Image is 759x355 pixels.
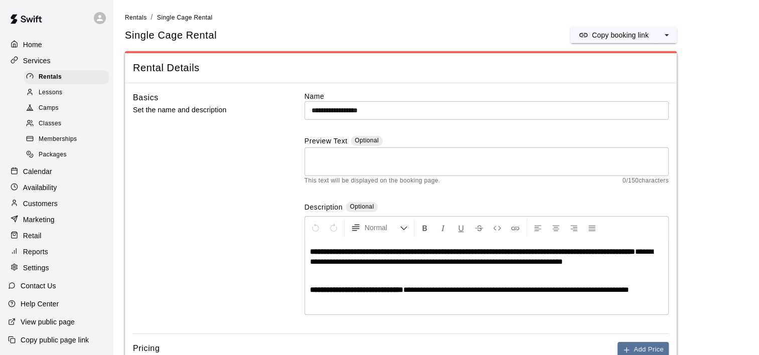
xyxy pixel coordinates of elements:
[23,231,42,241] p: Retail
[8,228,105,243] a: Retail
[471,219,488,237] button: Format Strikethrough
[157,14,213,21] span: Single Cage Rental
[347,219,412,237] button: Formatting Options
[24,69,113,85] a: Rentals
[452,219,470,237] button: Format Underline
[23,263,49,273] p: Settings
[355,137,379,144] span: Optional
[8,53,105,68] a: Services
[583,219,600,237] button: Justify Align
[8,180,105,195] a: Availability
[307,219,324,237] button: Undo
[39,119,61,129] span: Classes
[24,116,113,132] a: Classes
[39,134,77,144] span: Memberships
[23,166,52,176] p: Calendar
[39,72,62,82] span: Rentals
[125,14,147,21] span: Rentals
[8,37,105,52] a: Home
[305,202,343,214] label: Description
[133,91,159,104] h6: Basics
[365,223,400,233] span: Normal
[24,70,109,84] div: Rentals
[24,101,113,116] a: Camps
[24,85,113,100] a: Lessons
[39,103,59,113] span: Camps
[23,183,57,193] p: Availability
[489,219,506,237] button: Insert Code
[570,27,657,43] button: Copy booking link
[24,117,109,131] div: Classes
[23,247,48,257] p: Reports
[151,12,153,23] li: /
[416,219,433,237] button: Format Bold
[592,30,649,40] p: Copy booking link
[8,196,105,211] a: Customers
[8,244,105,259] a: Reports
[623,176,669,186] span: 0 / 150 characters
[8,164,105,179] a: Calendar
[133,342,160,355] h6: Pricing
[350,203,374,210] span: Optional
[23,56,51,66] p: Services
[8,212,105,227] a: Marketing
[305,176,440,186] span: This text will be displayed on the booking page.
[24,86,109,100] div: Lessons
[24,132,109,146] div: Memberships
[21,281,56,291] p: Contact Us
[23,40,42,50] p: Home
[657,27,677,43] button: select merge strategy
[125,29,217,42] h5: Single Cage Rental
[23,199,58,209] p: Customers
[507,219,524,237] button: Insert Link
[21,317,75,327] p: View public page
[39,88,63,98] span: Lessons
[547,219,564,237] button: Center Align
[125,13,147,21] a: Rentals
[21,299,59,309] p: Help Center
[570,27,677,43] div: split button
[565,219,582,237] button: Right Align
[8,260,105,275] a: Settings
[24,147,113,163] a: Packages
[305,91,669,101] label: Name
[23,215,55,225] p: Marketing
[24,101,109,115] div: Camps
[125,12,747,23] nav: breadcrumb
[434,219,451,237] button: Format Italics
[529,219,546,237] button: Left Align
[24,148,109,162] div: Packages
[133,61,669,75] span: Rental Details
[39,150,67,160] span: Packages
[21,335,89,345] p: Copy public page link
[305,136,348,147] label: Preview Text
[325,219,342,237] button: Redo
[133,104,272,116] p: Set the name and description
[24,132,113,147] a: Memberships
